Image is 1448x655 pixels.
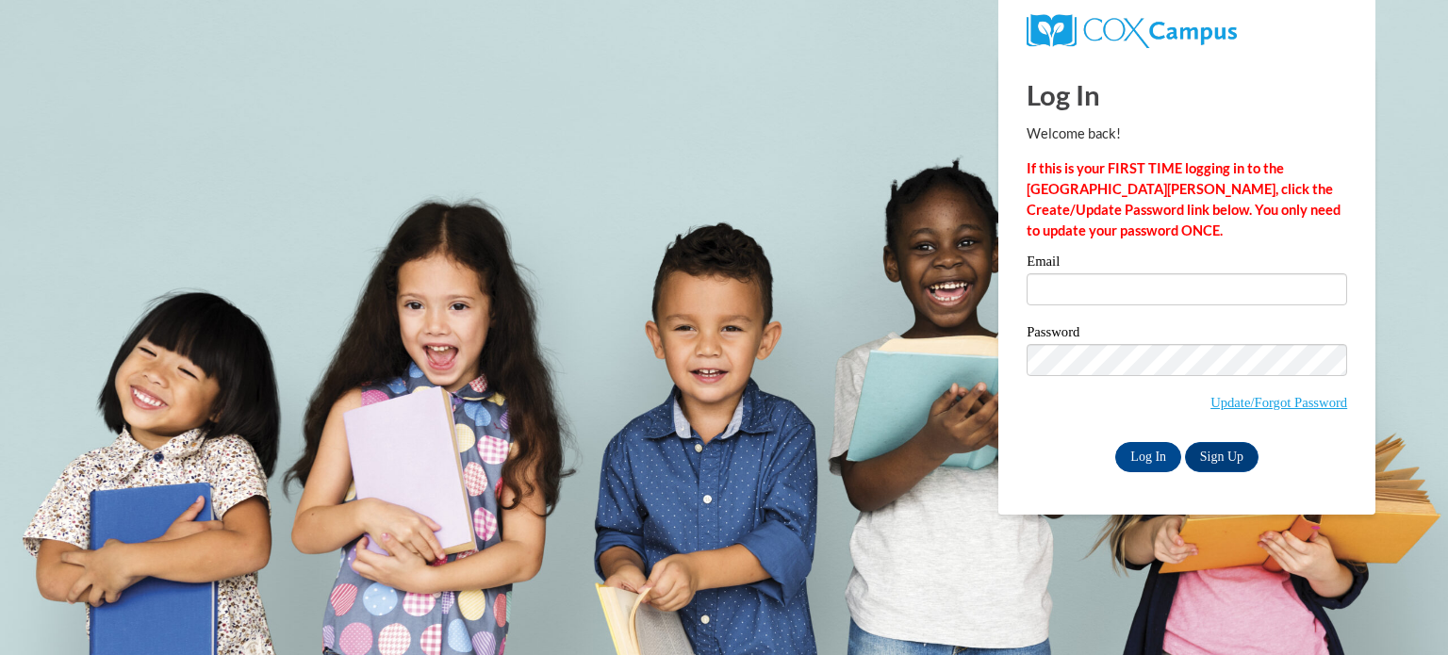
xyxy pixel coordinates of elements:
[1027,75,1347,114] h1: Log In
[1210,395,1347,410] a: Update/Forgot Password
[1027,254,1347,273] label: Email
[1027,123,1347,144] p: Welcome back!
[1027,160,1341,238] strong: If this is your FIRST TIME logging in to the [GEOGRAPHIC_DATA][PERSON_NAME], click the Create/Upd...
[1185,442,1259,472] a: Sign Up
[1027,22,1237,38] a: COX Campus
[1027,14,1237,48] img: COX Campus
[1027,325,1347,344] label: Password
[1115,442,1181,472] input: Log In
